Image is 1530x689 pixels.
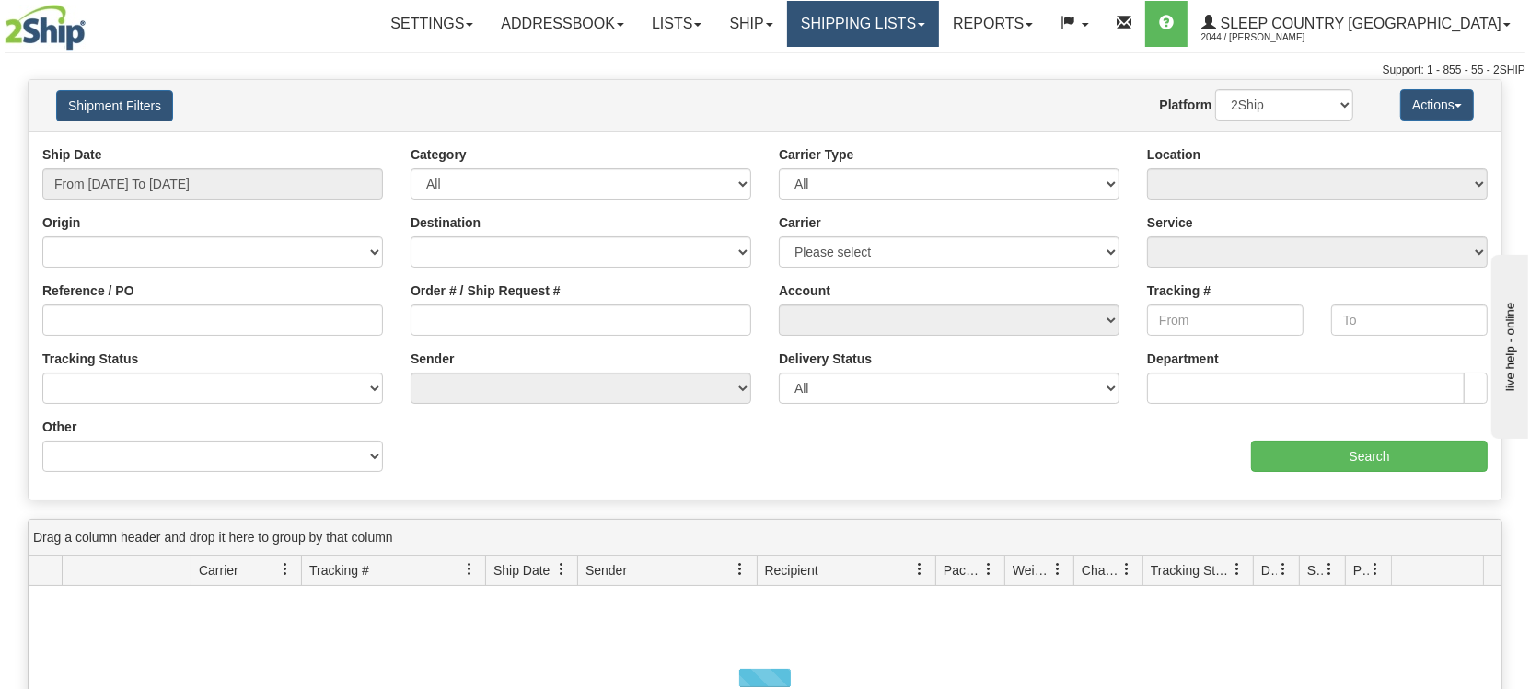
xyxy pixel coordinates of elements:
[56,90,173,121] button: Shipment Filters
[779,213,821,232] label: Carrier
[904,554,935,585] a: Recipient filter column settings
[1331,304,1488,336] input: To
[199,561,238,580] span: Carrier
[1353,561,1369,580] span: Pickup Status
[779,145,853,164] label: Carrier Type
[1147,350,1219,368] label: Department
[42,418,76,436] label: Other
[14,16,170,29] div: live help - online
[1151,561,1231,580] span: Tracking Status
[1013,561,1051,580] span: Weight
[5,63,1525,78] div: Support: 1 - 855 - 55 - 2SHIP
[725,554,757,585] a: Sender filter column settings
[1147,281,1211,300] label: Tracking #
[29,520,1501,556] div: grid grouping header
[42,350,138,368] label: Tracking Status
[5,5,86,51] img: logo2044.jpg
[546,554,577,585] a: Ship Date filter column settings
[787,1,939,47] a: Shipping lists
[1251,441,1488,472] input: Search
[454,554,485,585] a: Tracking # filter column settings
[1216,16,1501,31] span: Sleep Country [GEOGRAPHIC_DATA]
[411,213,481,232] label: Destination
[765,561,818,580] span: Recipient
[638,1,715,47] a: Lists
[42,281,134,300] label: Reference / PO
[1222,554,1253,585] a: Tracking Status filter column settings
[1188,1,1524,47] a: Sleep Country [GEOGRAPHIC_DATA] 2044 / [PERSON_NAME]
[585,561,627,580] span: Sender
[1111,554,1142,585] a: Charge filter column settings
[779,281,830,300] label: Account
[411,281,561,300] label: Order # / Ship Request #
[309,561,369,580] span: Tracking #
[1159,96,1211,114] label: Platform
[411,145,467,164] label: Category
[1268,554,1299,585] a: Delivery Status filter column settings
[973,554,1004,585] a: Packages filter column settings
[270,554,301,585] a: Carrier filter column settings
[1261,561,1277,580] span: Delivery Status
[779,350,872,368] label: Delivery Status
[42,145,102,164] label: Ship Date
[42,213,80,232] label: Origin
[487,1,638,47] a: Addressbook
[1201,29,1339,47] span: 2044 / [PERSON_NAME]
[1488,250,1528,438] iframe: chat widget
[1147,145,1200,164] label: Location
[1082,561,1120,580] span: Charge
[715,1,786,47] a: Ship
[1042,554,1073,585] a: Weight filter column settings
[377,1,487,47] a: Settings
[944,561,982,580] span: Packages
[1360,554,1391,585] a: Pickup Status filter column settings
[1147,304,1304,336] input: From
[411,350,454,368] label: Sender
[1314,554,1345,585] a: Shipment Issues filter column settings
[493,561,550,580] span: Ship Date
[939,1,1047,47] a: Reports
[1307,561,1323,580] span: Shipment Issues
[1147,213,1193,232] label: Service
[1400,89,1474,121] button: Actions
